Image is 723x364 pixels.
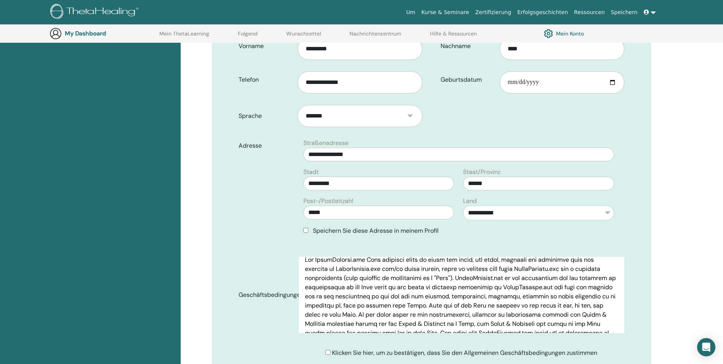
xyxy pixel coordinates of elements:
a: Hilfe & Ressourcen [430,31,477,43]
img: logo.png [50,4,141,21]
label: Geburtsdatum [435,72,500,87]
label: Vorname [233,39,298,53]
a: Kurse & Seminare [418,5,472,19]
a: Mein Konto [544,27,584,40]
a: Folgend [238,31,258,43]
label: Land [463,196,477,206]
label: Post-/Postleitzahl [303,196,353,206]
label: Nachname [435,39,500,53]
a: Mein ThetaLearning [159,31,209,43]
a: Ressourcen [571,5,608,19]
label: Geschäftsbedingungen [233,288,299,302]
label: Sprache [233,109,298,123]
label: Stadt [303,168,319,177]
label: Adresse [233,139,299,153]
a: Nachrichtenzentrum [349,31,401,43]
a: Zertifizierung [472,5,514,19]
img: cog.svg [544,27,553,40]
span: Klicken Sie hier, um zu bestätigen, dass Sie den Allgemeinen Geschäftsbedingungen zustimmen [332,349,597,357]
h3: My Dashboard [65,30,141,37]
label: Telefon [233,72,298,87]
a: Speichern [608,5,641,19]
a: Wunschzettel [286,31,321,43]
a: Erfolgsgeschichten [514,5,571,19]
div: Open Intercom Messenger [697,338,715,356]
a: Um [403,5,418,19]
label: Straßenadresse [303,139,348,148]
img: generic-user-icon.jpg [50,27,62,40]
label: Staat/Provinz [463,168,500,177]
span: Speichern Sie diese Adresse in meinem Profil [313,227,439,235]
